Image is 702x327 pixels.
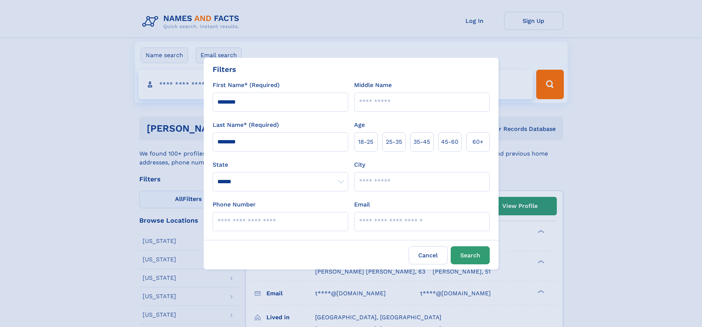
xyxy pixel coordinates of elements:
[413,138,430,146] span: 35‑45
[472,138,483,146] span: 60+
[213,160,348,169] label: State
[386,138,402,146] span: 25‑35
[354,121,365,129] label: Age
[358,138,373,146] span: 18‑25
[441,138,458,146] span: 45‑60
[213,81,280,90] label: First Name* (Required)
[409,246,448,264] label: Cancel
[213,121,279,129] label: Last Name* (Required)
[213,200,256,209] label: Phone Number
[213,64,236,75] div: Filters
[451,246,490,264] button: Search
[354,81,392,90] label: Middle Name
[354,160,365,169] label: City
[354,200,370,209] label: Email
